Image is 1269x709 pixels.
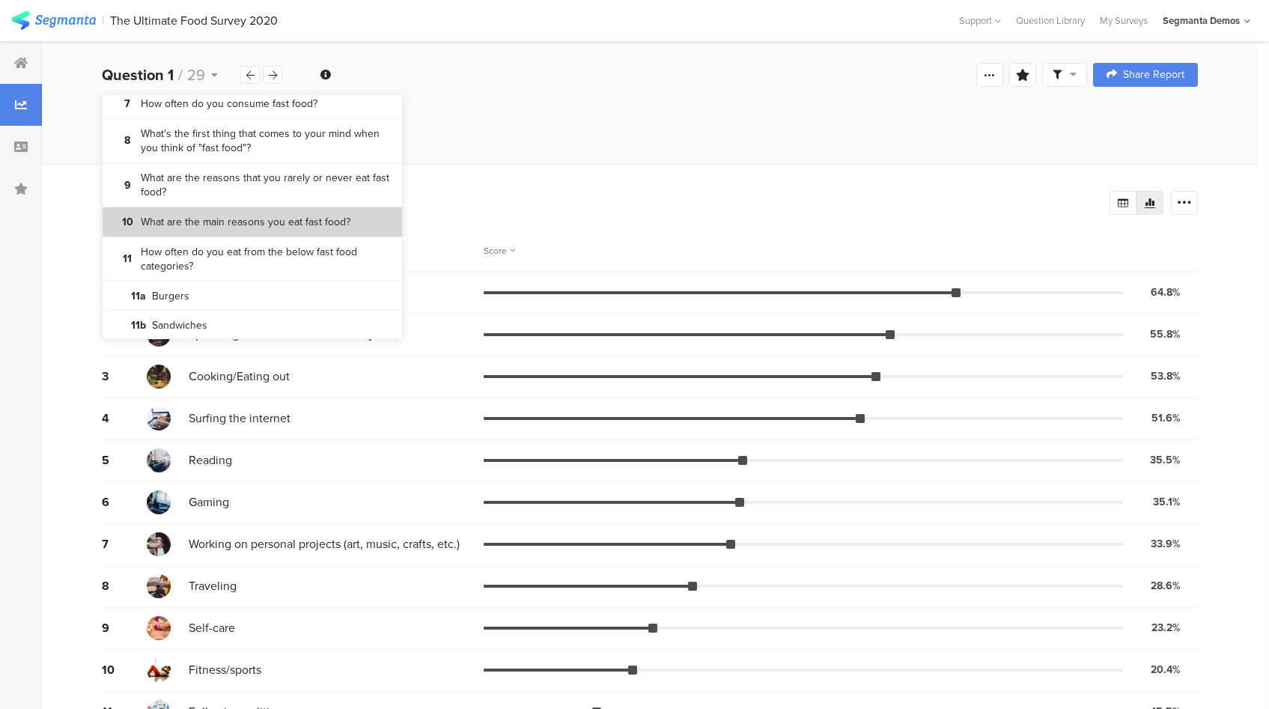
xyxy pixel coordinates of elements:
[103,207,402,237] a: 10 What are the main reasons you eat fast food?
[103,282,402,311] a: 11a Burgers
[189,410,290,427] span: Surfing the internet
[1151,284,1181,300] div: 64.8%
[147,658,171,682] img: d3718dnoaommpf.cloudfront.net%2Fitem%2Fd602aa37c313a5130c32.jpg
[103,119,402,163] a: 8 What's the first thing that comes to your mind when you think of "fast food"?
[103,89,402,119] a: 7 How often do you consume fast food?
[189,451,232,469] span: Reading
[189,493,229,511] span: Gaming
[102,12,104,29] div: |
[125,318,152,333] b: 11b
[189,535,460,553] span: Working on personal projects (art, music, crafts, etc.)
[959,9,1001,32] div: Support
[141,171,391,200] bdi: What are the reasons that you rarely or never eat fast food?
[147,407,171,430] img: d3718dnoaommpf.cloudfront.net%2Fitem%2Fed96b9ccb064f51a12a9.jpg
[1151,662,1181,678] div: 20.4%
[147,574,171,598] img: d3718dnoaommpf.cloudfront.net%2Fitem%2F284038bd5ac7e5228a98.jpg
[189,661,261,678] span: Fitness/sports
[152,289,189,304] bdi: Burgers
[141,215,350,230] bdi: What are the main reasons you eat fast food?
[147,616,171,640] img: d3718dnoaommpf.cloudfront.net%2Fitem%2Fb6ff9c34f4886b922265.jpg
[141,127,391,156] bdi: What's the first thing that comes to your mind when you think of "fast food"?
[1008,13,1092,28] a: Question Library
[1153,494,1181,510] div: 35.1%
[102,577,147,594] div: 8
[152,318,207,333] bdi: Sandwiches
[1151,620,1181,636] div: 23.2%
[102,99,1198,118] div: What do you like to do in your free time?
[102,410,147,427] div: 4
[11,11,96,30] img: segmanta logo
[102,368,147,385] div: 3
[102,661,147,678] div: 10
[114,215,141,230] b: 10
[189,619,235,636] span: Self-care
[147,365,171,389] img: d3718dnoaommpf.cloudfront.net%2Fitem%2F69942542821af0365c66.jpg
[189,368,290,385] span: Cooking/Eating out
[102,451,147,469] div: 5
[1123,70,1184,80] span: Share Report
[114,133,141,148] b: 8
[103,237,402,282] a: 11 How often do you eat from the below fast food categories?
[1151,410,1181,426] div: 51.6%
[114,178,141,193] b: 9
[125,289,152,304] b: 11a
[187,64,205,86] span: 29
[1151,578,1181,594] div: 28.6%
[1163,13,1240,28] div: Segmanta Demos
[1092,13,1155,28] a: My Surveys
[1151,536,1181,552] div: 33.9%
[102,619,147,636] div: 9
[114,252,141,267] b: 11
[147,532,171,556] img: d3718dnoaommpf.cloudfront.net%2Fitem%2Fb90f1f8ba17f920e86f3.jpg
[114,97,141,112] b: 7
[103,163,402,207] a: 9 What are the reasons that you rarely or never eat fast food?
[178,64,183,86] span: /
[189,577,237,594] span: Traveling
[1151,368,1181,384] div: 53.8%
[1150,452,1181,468] div: 35.5%
[147,490,171,514] img: d3718dnoaommpf.cloudfront.net%2Fitem%2F7cb18cc5a170c8183f0d.jpg
[102,535,147,553] div: 7
[484,244,515,258] div: Score
[147,448,171,472] img: d3718dnoaommpf.cloudfront.net%2Fitem%2Fc7f8acf52d07349c55f5.jpg
[103,311,402,341] a: 11b Sandwiches
[141,97,317,112] bdi: How often do you consume fast food?
[102,64,174,86] b: Question 1
[141,245,391,274] bdi: How often do you eat from the below fast food categories?
[1150,326,1181,342] div: 55.8%
[110,13,278,28] div: The Ultimate Food Survey 2020
[102,493,147,511] div: 6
